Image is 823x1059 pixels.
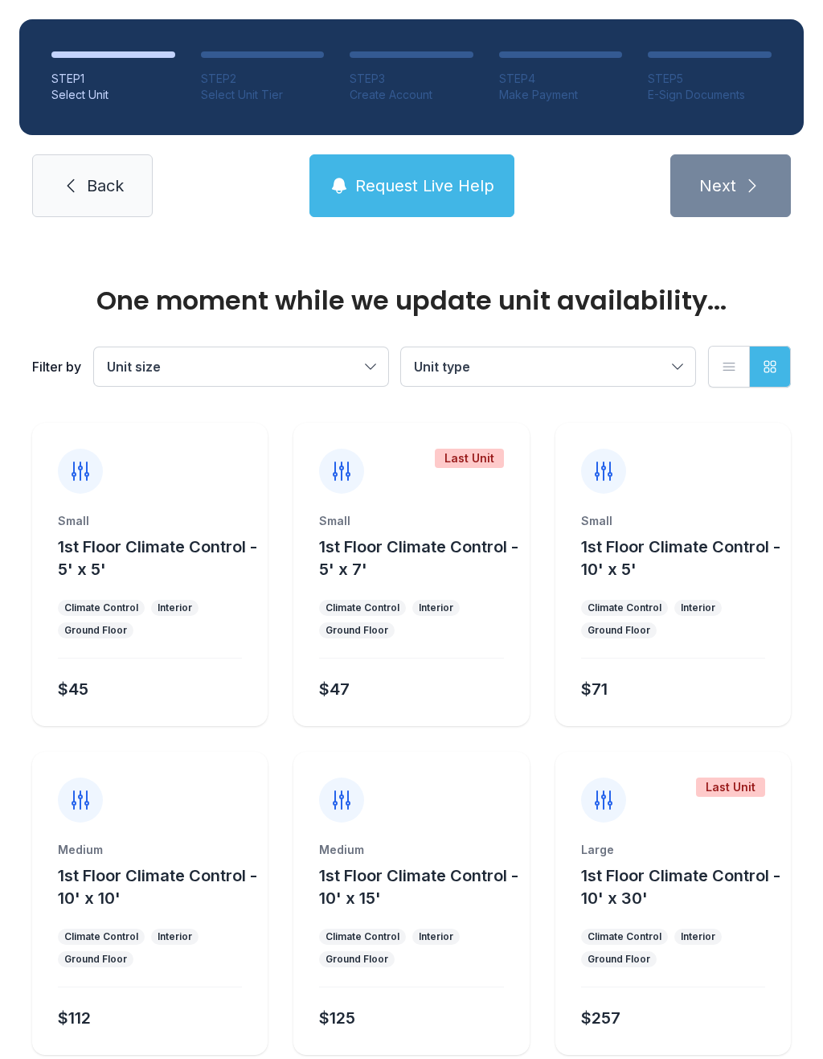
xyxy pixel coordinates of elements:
[158,601,192,614] div: Interior
[581,1007,620,1029] div: $257
[581,536,784,581] button: 1st Floor Climate Control - 10' x 5'
[32,357,81,376] div: Filter by
[588,601,661,614] div: Climate Control
[319,678,350,700] div: $47
[681,930,715,943] div: Interior
[588,953,650,966] div: Ground Floor
[581,864,784,909] button: 1st Floor Climate Control - 10' x 30'
[158,930,192,943] div: Interior
[51,87,175,103] div: Select Unit
[499,71,623,87] div: STEP 4
[648,71,772,87] div: STEP 5
[58,536,261,581] button: 1st Floor Climate Control - 5' x 5'
[319,536,522,581] button: 1st Floor Climate Control - 5' x 7'
[648,87,772,103] div: E-Sign Documents
[588,624,650,637] div: Ground Floor
[58,513,242,529] div: Small
[94,347,388,386] button: Unit size
[51,71,175,87] div: STEP 1
[401,347,695,386] button: Unit type
[58,537,257,579] span: 1st Floor Climate Control - 5' x 5'
[350,71,473,87] div: STEP 3
[58,866,257,908] span: 1st Floor Climate Control - 10' x 10'
[499,87,623,103] div: Make Payment
[581,678,608,700] div: $71
[58,864,261,909] button: 1st Floor Climate Control - 10' x 10'
[319,537,518,579] span: 1st Floor Climate Control - 5' x 7'
[58,842,242,858] div: Medium
[107,359,161,375] span: Unit size
[64,930,138,943] div: Climate Control
[64,624,127,637] div: Ground Floor
[326,930,399,943] div: Climate Control
[681,601,715,614] div: Interior
[355,174,494,197] span: Request Live Help
[588,930,661,943] div: Climate Control
[32,288,791,314] div: One moment while we update unit availability...
[64,601,138,614] div: Climate Control
[581,537,780,579] span: 1st Floor Climate Control - 10' x 5'
[326,624,388,637] div: Ground Floor
[319,866,518,908] span: 1st Floor Climate Control - 10' x 15'
[326,953,388,966] div: Ground Floor
[419,601,453,614] div: Interior
[326,601,399,614] div: Climate Control
[581,866,780,908] span: 1st Floor Climate Control - 10' x 30'
[696,778,765,797] div: Last Unit
[319,842,503,858] div: Medium
[699,174,736,197] span: Next
[58,1007,91,1029] div: $112
[319,864,522,909] button: 1st Floor Climate Control - 10' x 15'
[201,87,325,103] div: Select Unit Tier
[435,449,504,468] div: Last Unit
[64,953,127,966] div: Ground Floor
[201,71,325,87] div: STEP 2
[414,359,470,375] span: Unit type
[581,842,765,858] div: Large
[350,87,473,103] div: Create Account
[319,1007,355,1029] div: $125
[58,678,88,700] div: $45
[87,174,124,197] span: Back
[419,930,453,943] div: Interior
[319,513,503,529] div: Small
[581,513,765,529] div: Small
